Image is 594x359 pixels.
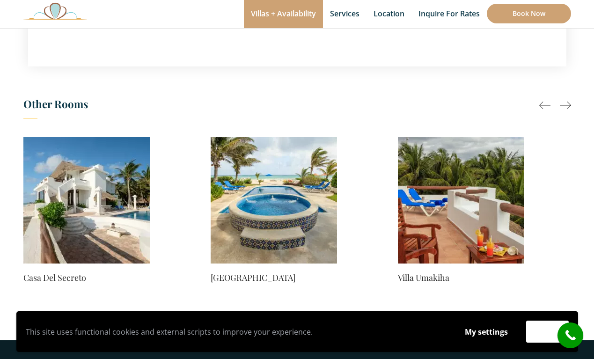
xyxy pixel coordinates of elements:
[557,322,583,348] a: call
[487,4,571,23] a: Book Now
[26,325,447,339] p: This site uses functional cookies and external scripts to improve your experience.
[398,271,524,284] a: Villa Umakiha
[23,2,87,20] img: Awesome Logo
[211,271,337,284] a: [GEOGRAPHIC_DATA]
[23,271,150,284] a: Casa Del Secreto
[23,95,571,118] h3: Other Rooms
[456,321,517,343] button: My settings
[560,325,581,346] i: call
[526,321,569,343] button: Accept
